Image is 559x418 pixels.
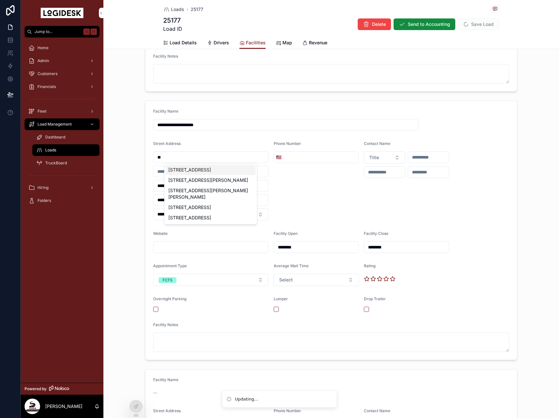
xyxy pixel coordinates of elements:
button: Jump to...K [25,26,100,38]
a: Drivers [207,37,229,50]
span: Street Address [153,141,181,146]
a: Load Details [163,37,197,50]
span: Appointment Type [153,263,187,268]
a: Hiring [25,182,100,193]
img: App logo [41,8,83,18]
button: Select Button [274,274,359,286]
span: 🇺🇸 [276,154,281,160]
span: Phone Number [274,141,301,146]
div: Suggestions [164,163,257,225]
span: Map [282,39,292,46]
p: [PERSON_NAME] [45,403,82,410]
span: Jump to... [35,29,81,34]
a: Admin [25,55,100,67]
a: Home [25,42,100,54]
a: Revenue [302,37,327,50]
span: Select [279,277,293,283]
span: Contact Name [364,141,390,146]
div: Updating... [235,396,258,402]
span: Hiring [37,185,48,190]
span: Title [369,154,379,161]
a: Folders [25,195,100,206]
span: Admin [37,58,49,63]
a: Loads [32,144,100,156]
span: Average Wait Time [274,263,309,268]
div: scrollable content [21,38,103,215]
span: Home [37,45,48,50]
button: Send to Accounting [394,18,455,30]
div: FCFS [163,277,173,283]
span: Rating [364,263,375,268]
span: Facility Open [274,231,298,236]
a: Dashboard [32,131,100,143]
h1: 25177 [163,16,182,25]
div: [STREET_ADDRESS] [166,165,256,175]
a: Loads [163,6,184,13]
a: Facilities [239,37,266,49]
button: Delete [358,18,391,30]
span: Financials [37,84,56,89]
span: Overnight Parking [153,296,186,301]
a: 25177 [191,6,203,13]
div: [STREET_ADDRESS][PERSON_NAME][PERSON_NAME] [166,185,256,202]
span: Dashboard [45,135,65,140]
span: Folders [37,198,51,203]
span: Facility Name [153,109,178,114]
span: K [91,29,96,34]
span: Fleet [37,109,47,114]
span: Website [153,231,168,236]
a: Fleet [25,105,100,117]
span: Phone Number [274,408,301,413]
span: Load Details [170,39,197,46]
span: Contact Name [364,408,390,413]
a: Powered by [21,383,103,395]
span: Loads [45,148,56,153]
span: Street Address [153,408,181,413]
span: Delete [372,21,386,27]
a: TruckBoard [32,157,100,169]
span: Facility Notes [153,54,178,59]
span: Lumper [274,296,288,301]
span: Load Management [37,122,72,127]
button: Select Button [274,151,283,163]
span: Drivers [214,39,229,46]
button: Select Button [153,274,269,286]
span: Powered by [25,386,47,391]
span: Facility Close [364,231,388,236]
div: [STREET_ADDRESS] [166,202,256,213]
span: Loads [171,6,184,13]
span: Drop Trailer [364,296,386,301]
a: Customers [25,68,100,80]
span: Facilities [246,39,266,46]
span: Load ID [163,25,182,33]
a: Map [276,37,292,50]
div: [STREET_ADDRESS] [166,213,256,223]
a: Financials [25,81,100,93]
span: -- [153,390,157,396]
span: TruckBoard [45,160,67,166]
span: Revenue [309,39,327,46]
span: Send to Accounting [408,21,450,27]
button: Select Button [364,151,405,164]
span: Facility Name [153,377,178,382]
span: Facility Notes [153,322,178,327]
div: [STREET_ADDRESS][PERSON_NAME] [166,175,256,185]
a: Load Management [25,118,100,130]
span: Customers [37,71,58,76]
